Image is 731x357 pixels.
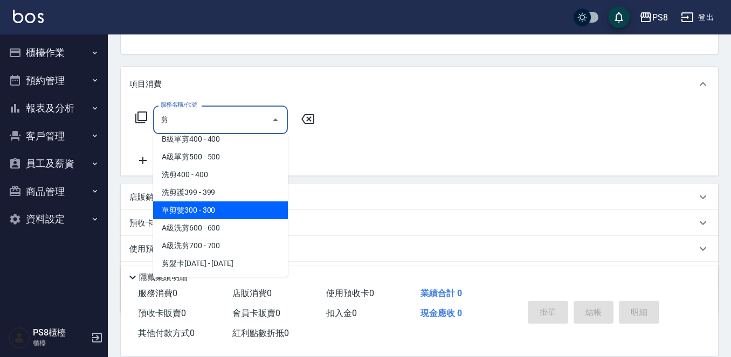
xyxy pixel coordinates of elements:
[267,111,284,129] button: Close
[129,243,170,255] p: 使用預收卡
[635,6,672,29] button: PS8
[139,272,188,283] p: 隱藏業績明細
[129,218,170,229] p: 預收卡販賣
[153,219,288,237] span: A級洗剪600 - 600
[13,10,44,23] img: Logo
[4,39,104,67] button: 櫃檯作業
[121,262,718,288] div: 其他付款方式入金可用餘額: 0
[4,150,104,178] button: 員工及薪資
[608,6,630,28] button: save
[121,236,718,262] div: 使用預收卡
[4,94,104,122] button: 報表及分析
[677,8,718,27] button: 登出
[4,122,104,150] button: 客戶管理
[153,255,288,272] span: 剪髮卡[DATE] - [DATE]
[420,308,462,318] span: 現金應收 0
[121,210,718,236] div: 預收卡販賣
[326,288,374,298] span: 使用預收卡 0
[232,328,289,338] span: 紅利點數折抵 0
[138,308,186,318] span: 預收卡販賣 0
[153,148,288,166] span: A級單剪500 - 500
[4,205,104,233] button: 資料設定
[129,192,162,203] p: 店販銷售
[33,327,88,338] h5: PS8櫃檯
[138,328,195,338] span: 其他付款方式 0
[129,79,162,90] p: 項目消費
[232,308,280,318] span: 會員卡販賣 0
[153,130,288,148] span: B級單剪400 - 400
[232,288,272,298] span: 店販消費 0
[161,101,197,109] label: 服務名稱/代號
[326,308,357,318] span: 扣入金 0
[420,288,462,298] span: 業績合計 0
[153,184,288,201] span: 洗剪護399 - 399
[153,237,288,255] span: A級洗剪700 - 700
[4,67,104,95] button: 預約管理
[4,178,104,206] button: 商品管理
[652,11,668,24] div: PS8
[153,166,288,184] span: 洗剪400 - 400
[121,184,718,210] div: 店販銷售
[153,201,288,219] span: 單剪髮300 - 300
[138,288,177,298] span: 服務消費 0
[121,67,718,101] div: 項目消費
[33,338,88,348] p: 櫃檯
[9,327,30,348] img: Person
